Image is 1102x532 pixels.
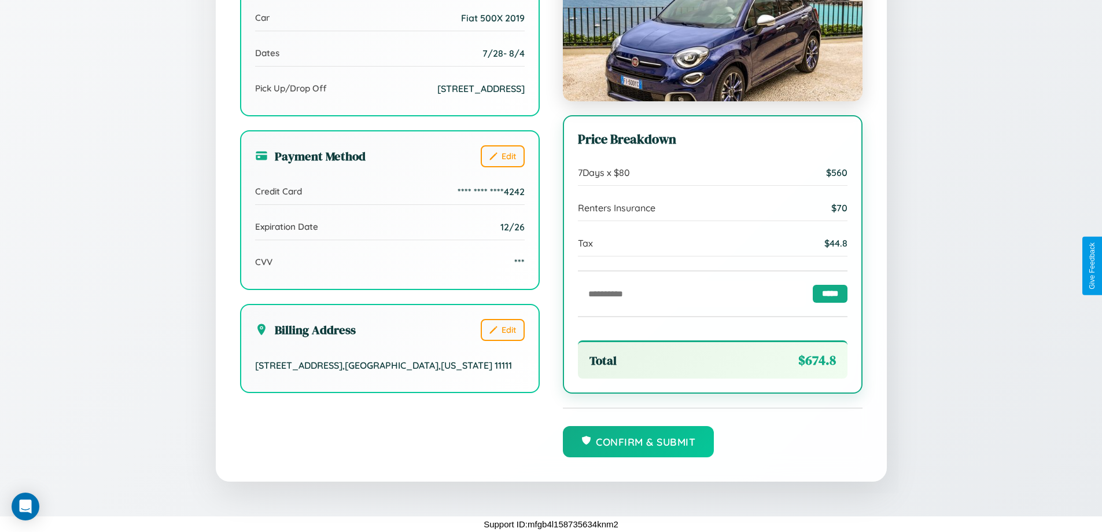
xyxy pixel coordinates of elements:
span: CVV [255,256,272,267]
span: Dates [255,47,279,58]
span: $ 44.8 [824,237,847,249]
span: [STREET_ADDRESS] , [GEOGRAPHIC_DATA] , [US_STATE] 11111 [255,359,512,371]
span: Tax [578,237,593,249]
span: $ 70 [831,202,847,214]
span: 7 Days x $ 80 [578,167,630,178]
span: [STREET_ADDRESS] [437,83,525,94]
button: Confirm & Submit [563,426,714,457]
span: $ 560 [826,167,847,178]
button: Edit [481,319,525,341]
h3: Price Breakdown [578,130,847,148]
span: $ 674.8 [798,351,836,369]
span: Fiat 500X 2019 [461,12,525,24]
span: 12/26 [500,221,525,233]
span: Credit Card [255,186,302,197]
span: 7 / 28 - 8 / 4 [482,47,525,59]
div: Give Feedback [1088,243,1096,289]
h3: Billing Address [255,321,356,338]
span: Total [589,352,617,369]
span: Renters Insurance [578,202,655,214]
span: Pick Up/Drop Off [255,83,327,94]
span: Car [255,12,270,23]
div: Open Intercom Messenger [12,493,39,520]
button: Edit [481,145,525,167]
h3: Payment Method [255,148,366,164]
p: Support ID: mfgb4l158735634knm2 [484,516,618,532]
span: Expiration Date [255,221,318,232]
